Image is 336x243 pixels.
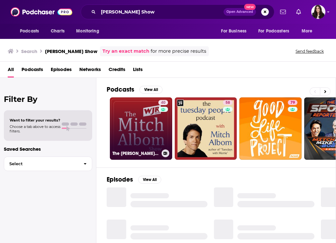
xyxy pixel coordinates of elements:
[4,94,92,104] h2: Filter By
[254,25,298,37] button: open menu
[110,97,172,160] a: 40The [PERSON_NAME] Show
[244,4,256,10] span: New
[107,85,134,94] h2: Podcasts
[102,48,149,55] a: Try an exact match
[294,6,304,17] a: Show notifications dropdown
[45,48,97,54] h3: [PERSON_NAME] Show
[311,5,325,19] span: Logged in as RebeccaShapiro
[107,175,133,184] h2: Episodes
[4,162,78,166] span: Select
[72,25,107,37] button: open menu
[158,100,168,105] a: 40
[139,86,163,94] button: View All
[302,27,313,36] span: More
[151,48,206,55] span: for more precise results
[109,64,125,77] a: Credits
[76,27,99,36] span: Monitoring
[175,97,237,160] a: 58
[11,6,72,18] img: Podchaser - Follow, Share and Rate Podcasts
[133,64,143,77] a: Lists
[4,146,92,152] p: Saved Searches
[258,27,289,36] span: For Podcasters
[107,85,163,94] a: PodcastsView All
[221,27,246,36] span: For Business
[290,100,295,106] span: 79
[98,7,224,17] input: Search podcasts, credits, & more...
[239,97,302,160] a: 79
[311,5,325,19] img: User Profile
[225,100,230,106] span: 58
[112,151,159,156] h3: The [PERSON_NAME] Show
[79,64,101,77] a: Networks
[8,64,14,77] a: All
[10,124,60,133] span: Choose a tab above to access filters.
[81,4,274,19] div: Search podcasts, credits, & more...
[297,25,321,37] button: open menu
[224,8,256,16] button: Open AdvancedNew
[288,100,297,105] a: 79
[51,27,65,36] span: Charts
[217,25,254,37] button: open menu
[10,118,60,122] span: Want to filter your results?
[161,100,165,106] span: 40
[21,48,37,54] h3: Search
[226,10,253,14] span: Open Advanced
[20,27,39,36] span: Podcasts
[278,6,288,17] a: Show notifications dropdown
[51,64,72,77] a: Episodes
[294,49,326,54] button: Send feedback
[311,5,325,19] button: Show profile menu
[138,176,161,184] button: View All
[47,25,68,37] a: Charts
[22,64,43,77] a: Podcasts
[4,157,92,171] button: Select
[223,100,233,105] a: 58
[107,175,161,184] a: EpisodesView All
[15,25,47,37] button: open menu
